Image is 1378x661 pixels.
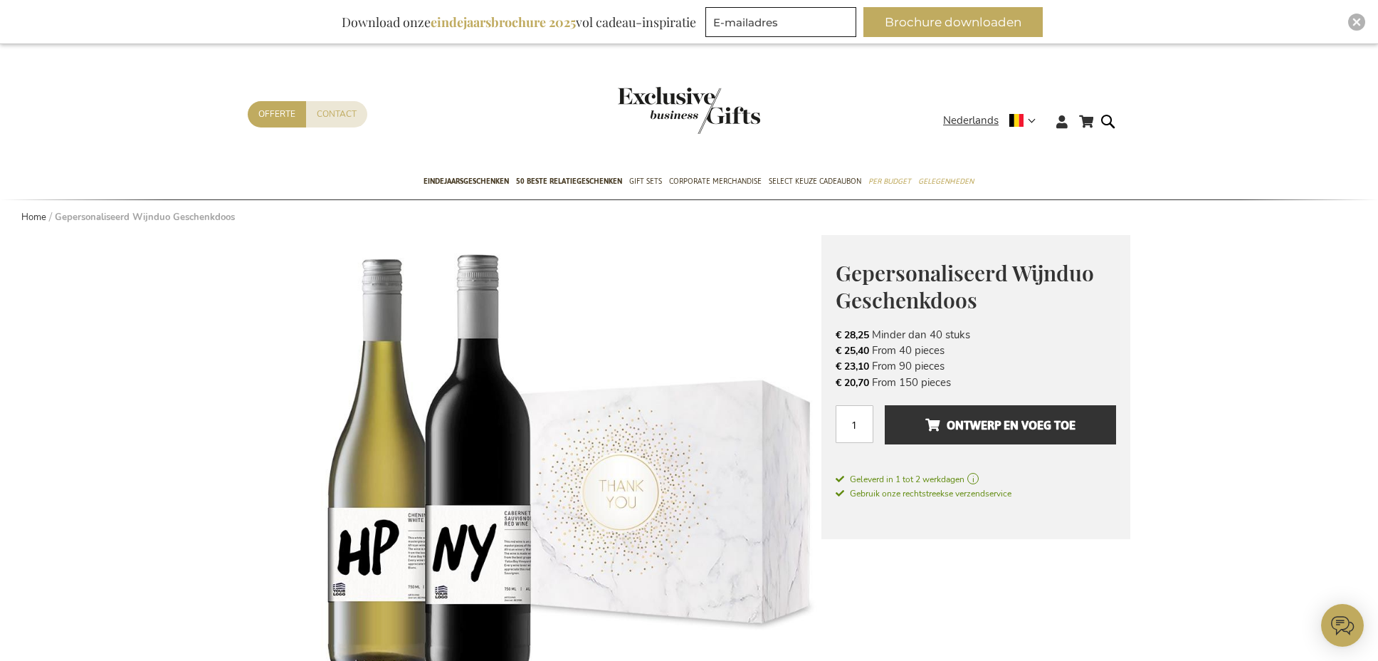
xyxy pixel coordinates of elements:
[836,360,869,373] span: € 23,10
[618,87,689,134] a: store logo
[836,486,1011,500] a: Gebruik onze rechtstreekse verzendservice
[868,174,911,189] span: Per Budget
[943,113,1045,129] div: Nederlands
[836,343,1116,358] li: From 40 pieces
[836,344,869,358] span: € 25,40
[705,7,861,41] form: marketing offers and promotions
[836,405,873,443] input: Aantal
[618,87,760,134] img: Exclusive Business gifts logo
[885,405,1116,444] button: Ontwerp en voeg toe
[925,414,1075,437] span: Ontwerp en voeg toe
[836,488,1011,499] span: Gebruik onze rechtstreekse verzendservice
[769,174,861,189] span: Select Keuze Cadeaubon
[705,7,856,37] input: E-mailadres
[836,376,869,390] span: € 20,70
[836,327,1116,343] li: Minder dan 40 stuks
[836,375,1116,390] li: From 150 pieces
[1352,18,1361,26] img: Close
[918,174,974,189] span: Gelegenheden
[516,174,622,189] span: 50 beste relatiegeschenken
[424,174,509,189] span: Eindejaarsgeschenken
[1321,604,1364,647] iframe: belco-activator-frame
[863,7,1043,37] button: Brochure downloaden
[335,7,703,37] div: Download onze vol cadeau-inspiratie
[306,101,367,127] a: Contact
[21,211,46,224] a: Home
[836,259,1094,315] span: Gepersonaliseerd Wijnduo Geschenkdoos
[1348,14,1365,31] div: Close
[431,14,576,31] b: eindejaarsbrochure 2025
[943,113,999,129] span: Nederlands
[55,211,235,224] strong: Gepersonaliseerd Wijnduo Geschenkdoos
[836,473,1116,486] a: Geleverd in 1 tot 2 werkdagen
[836,358,1116,374] li: From 90 pieces
[669,174,762,189] span: Corporate Merchandise
[629,174,662,189] span: Gift Sets
[836,328,869,342] span: € 28,25
[248,101,306,127] a: Offerte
